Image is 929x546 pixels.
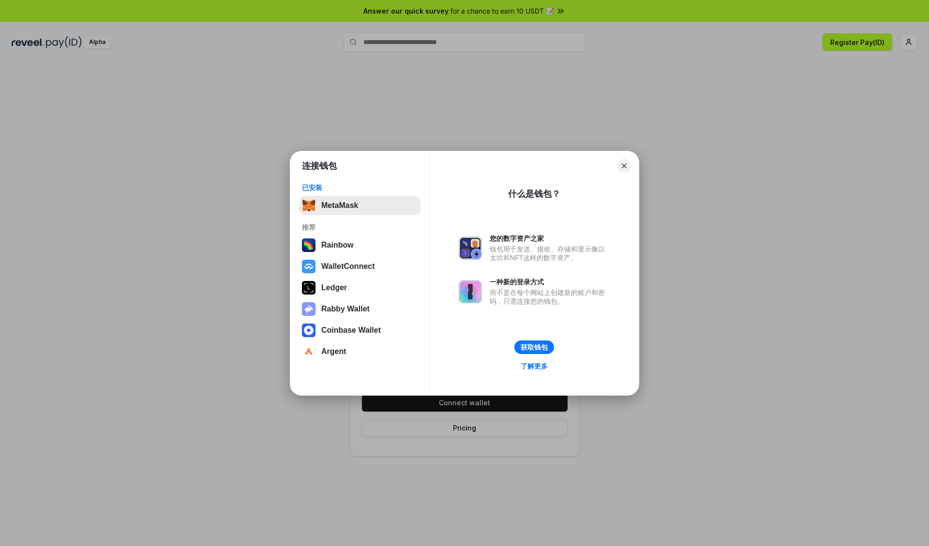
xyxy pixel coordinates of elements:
[490,278,610,286] div: 一种新的登录方式
[302,199,315,212] img: svg+xml,%3Csvg%20fill%3D%22none%22%20height%3D%2233%22%20viewBox%3D%220%200%2035%2033%22%20width%...
[321,201,358,210] div: MetaMask
[302,260,315,273] img: svg+xml,%3Csvg%20width%3D%2228%22%20height%3D%2228%22%20viewBox%3D%220%200%2028%2028%22%20fill%3D...
[302,345,315,358] img: svg+xml,%3Csvg%20width%3D%2228%22%20height%3D%2228%22%20viewBox%3D%220%200%2028%2028%22%20fill%3D...
[459,280,482,303] img: svg+xml,%3Csvg%20xmlns%3D%22http%3A%2F%2Fwww.w3.org%2F2000%2Fsvg%22%20fill%3D%22none%22%20viewBox...
[299,342,420,361] button: Argent
[321,305,370,313] div: Rabby Wallet
[321,283,347,292] div: Ledger
[521,362,548,370] div: 了解更多
[302,183,418,192] div: 已安装
[459,236,482,260] img: svg+xml,%3Csvg%20xmlns%3D%22http%3A%2F%2Fwww.w3.org%2F2000%2Fsvg%22%20fill%3D%22none%22%20viewBox...
[508,188,560,200] div: 什么是钱包？
[302,238,315,252] img: svg+xml,%3Csvg%20width%3D%22120%22%20height%3D%22120%22%20viewBox%3D%220%200%20120%20120%22%20fil...
[617,159,631,173] button: Close
[321,262,375,271] div: WalletConnect
[321,347,346,356] div: Argent
[490,288,610,306] div: 而不是在每个网站上创建新的账户和密码，只需连接您的钱包。
[515,360,554,372] a: 了解更多
[302,324,315,337] img: svg+xml,%3Csvg%20width%3D%2228%22%20height%3D%2228%22%20viewBox%3D%220%200%2028%2028%22%20fill%3D...
[514,340,554,354] button: 获取钱包
[302,223,418,232] div: 推荐
[321,326,381,335] div: Coinbase Wallet
[490,245,610,262] div: 钱包用于发送、接收、存储和显示像以太坊和NFT这样的数字资产。
[521,343,548,352] div: 获取钱包
[299,257,420,276] button: WalletConnect
[302,281,315,295] img: svg+xml,%3Csvg%20xmlns%3D%22http%3A%2F%2Fwww.w3.org%2F2000%2Fsvg%22%20width%3D%2228%22%20height%3...
[299,196,420,215] button: MetaMask
[299,299,420,319] button: Rabby Wallet
[299,278,420,297] button: Ledger
[299,236,420,255] button: Rainbow
[490,234,610,243] div: 您的数字资产之家
[302,160,337,172] h1: 连接钱包
[321,241,354,250] div: Rainbow
[302,302,315,316] img: svg+xml,%3Csvg%20xmlns%3D%22http%3A%2F%2Fwww.w3.org%2F2000%2Fsvg%22%20fill%3D%22none%22%20viewBox...
[299,321,420,340] button: Coinbase Wallet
